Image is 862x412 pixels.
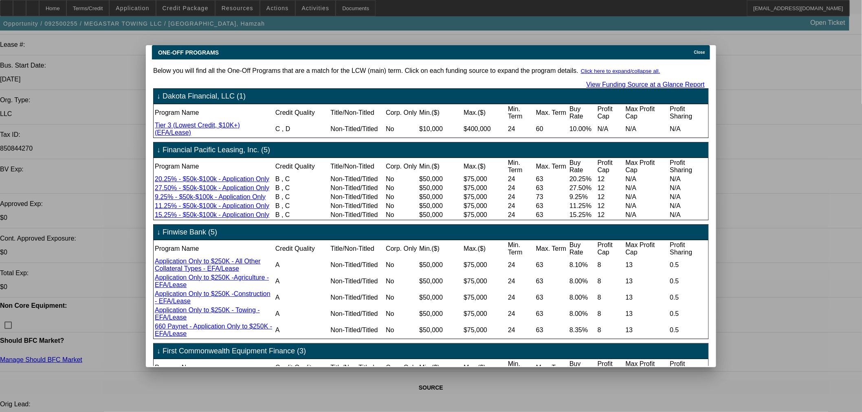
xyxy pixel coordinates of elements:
td: Min. Term [508,241,535,256]
td: Max Profit Cap [625,241,669,256]
td: Credit Quality [275,241,330,256]
td: $10,000 [419,121,462,137]
td: 12 [597,184,625,192]
td: Min.($) [419,360,462,375]
td: Non-Titled/Titled [330,202,385,210]
td: $400,000 [463,121,507,137]
td: 8.00% [569,306,596,322]
td: Corp. Only [385,241,418,256]
td: $50,000 [419,274,462,289]
td: Non-Titled/Titled [330,322,385,338]
td: 20.25% [569,175,596,183]
span: Close [694,50,705,55]
td: Program Name [154,241,274,256]
td: Non-Titled/Titled [330,184,385,192]
td: Buy Rate [569,360,596,375]
td: No [385,175,418,183]
span: C [285,211,290,218]
td: 10.00% [569,121,596,137]
a: Tier 3 (Lowest Credit, $10K+) (EFA/Lease) [155,122,240,136]
td: 24 [508,175,535,183]
span: Dakota Financial, LLC (1) [163,92,246,101]
td: $50,000 [419,306,462,322]
td: 13 [625,274,669,289]
td: N/A [669,175,708,183]
td: Max.($) [463,159,507,174]
td: 8 [597,322,625,338]
td: Non-Titled/Titled [330,274,385,289]
span: B [275,211,280,218]
span: C [285,184,290,191]
a: 20.25% - $50k-$100k - Application Only [155,175,269,182]
span: B [275,193,280,200]
td: Credit Quality [275,159,330,174]
td: 13 [625,290,669,305]
td: No [385,121,418,137]
a: 660 Paynet - Application Only to $250K - EFA/Lease [155,323,272,337]
td: Program Name [154,105,274,121]
td: 13 [625,257,669,273]
td: Corp. Only [385,105,418,121]
span: C [285,202,290,209]
span: , [281,193,283,200]
td: N/A [625,211,669,219]
a: Application Only to $250K - All Other Collateral Types - EFA/Lease [155,258,261,272]
span: A [275,294,280,301]
td: $50,000 [419,175,462,183]
td: Non-Titled/Titled [330,175,385,183]
span: Finwise Bank (5) [163,228,217,237]
td: N/A [669,121,708,137]
span: A [275,278,280,285]
td: $75,000 [463,257,507,273]
span: , [282,125,284,132]
td: 8.00% [569,274,596,289]
td: 24 [508,274,535,289]
td: 24 [508,322,535,338]
td: 12 [597,211,625,219]
a: 27.50% - $50k-$100k - Application Only [155,184,269,191]
td: $75,000 [463,202,507,210]
td: No [385,184,418,192]
td: 63 [536,175,568,183]
span: ↓ [157,347,161,355]
td: $50,000 [419,202,462,210]
td: Corp. Only [385,360,418,375]
td: 13 [625,306,669,322]
a: 9.25% - $50k-$100k - Application Only [155,193,266,200]
td: Non-Titled/Titled [330,290,385,305]
td: 11.25% [569,202,596,210]
span: C [285,193,290,200]
td: Profit Sharing [669,105,708,121]
td: Min.($) [419,105,462,121]
td: Title/Non-Titled [330,105,385,121]
span: C [275,125,280,132]
td: N/A [669,211,708,219]
td: Program Name [154,360,274,375]
td: 63 [536,290,568,305]
td: 12 [597,193,625,201]
td: 13 [625,322,669,338]
td: Buy Rate [569,241,596,256]
td: Min. Term [508,159,535,174]
td: 0.5 [669,306,708,322]
td: 24 [508,184,535,192]
span: , [281,175,283,182]
td: N/A [669,184,708,192]
td: Profit Cap [597,360,625,375]
td: 24 [508,121,535,137]
td: $75,000 [463,274,507,289]
td: Non-Titled/Titled [330,121,385,137]
td: No [385,257,418,273]
td: Max.($) [463,360,507,375]
td: Min.($) [419,241,462,256]
td: Max. Term [536,159,568,174]
td: 8 [597,306,625,322]
td: N/A [625,175,669,183]
td: No [385,202,418,210]
span: B [275,184,280,191]
td: Title/Non-Titled [330,159,385,174]
td: No [385,306,418,322]
td: $75,000 [463,193,507,201]
td: No [385,274,418,289]
td: 12 [597,175,625,183]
